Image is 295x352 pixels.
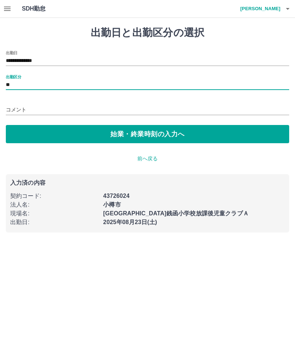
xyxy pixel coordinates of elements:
b: 小樽市 [103,202,121,208]
p: 前へ戻る [6,155,289,163]
p: 現場名 : [10,209,99,218]
b: 2025年08月23日(土) [103,219,157,225]
label: 出勤区分 [6,74,21,79]
button: 始業・終業時刻の入力へ [6,125,289,143]
p: 入力済の内容 [10,180,285,186]
b: 43726024 [103,193,129,199]
b: [GEOGRAPHIC_DATA]銭函小学校放課後児童クラブＡ [103,210,249,216]
p: 契約コード : [10,192,99,200]
p: 法人名 : [10,200,99,209]
p: 出勤日 : [10,218,99,227]
h1: 出勤日と出勤区分の選択 [6,27,289,39]
label: 出勤日 [6,50,17,55]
